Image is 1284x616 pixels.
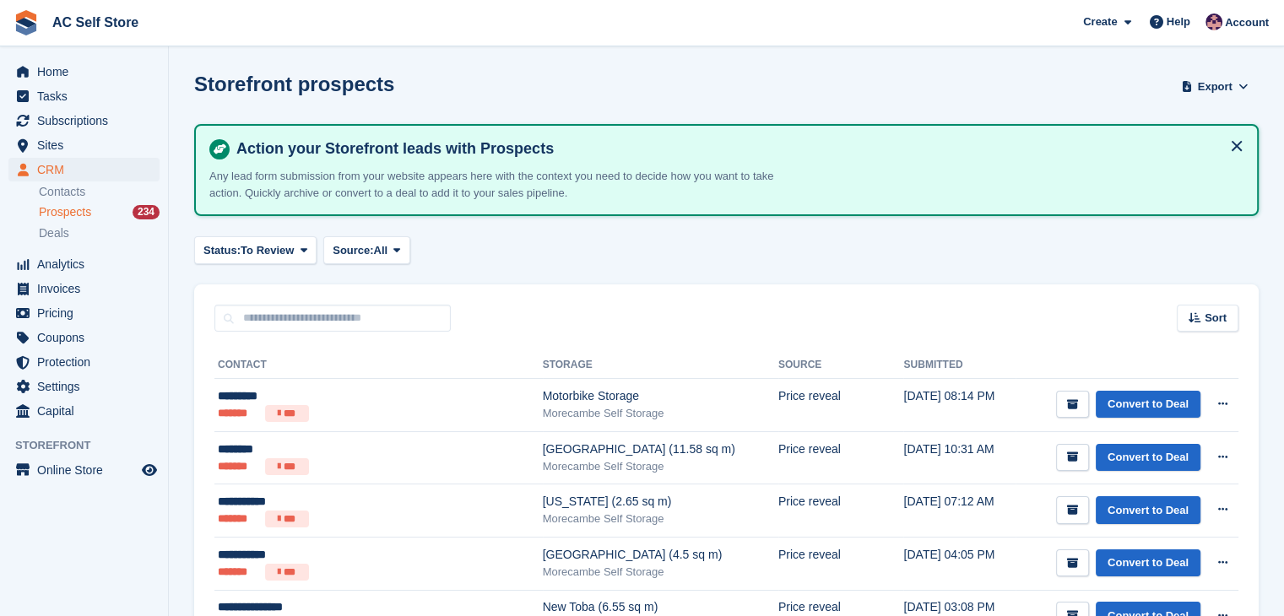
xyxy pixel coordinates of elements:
span: Protection [37,350,138,374]
td: Price reveal [778,431,904,484]
span: Tasks [37,84,138,108]
a: Convert to Deal [1096,496,1200,524]
a: Convert to Deal [1096,391,1200,419]
a: menu [8,84,160,108]
span: All [374,242,388,259]
a: Prospects 234 [39,203,160,221]
div: [US_STATE] (2.65 sq m) [543,493,778,511]
td: [DATE] 08:14 PM [903,379,1015,432]
button: Export [1178,73,1252,100]
span: Analytics [37,252,138,276]
img: Ted Cox [1205,14,1222,30]
span: Settings [37,375,138,398]
div: Morecambe Self Storage [543,458,778,475]
a: menu [8,326,160,349]
span: Pricing [37,301,138,325]
a: Deals [39,224,160,242]
span: Sort [1205,310,1227,327]
td: [DATE] 07:12 AM [903,484,1015,538]
a: menu [8,350,160,374]
div: New Toba (6.55 sq m) [543,598,778,616]
a: menu [8,60,160,84]
div: Morecambe Self Storage [543,511,778,527]
td: Price reveal [778,537,904,590]
button: Source: All [323,236,410,264]
span: Online Store [37,458,138,482]
th: Source [778,352,904,379]
td: [DATE] 04:05 PM [903,537,1015,590]
a: Preview store [139,460,160,480]
span: Export [1198,78,1233,95]
span: Source: [333,242,373,259]
a: menu [8,109,160,132]
span: Prospects [39,204,91,220]
a: menu [8,375,160,398]
a: Contacts [39,184,160,200]
span: To Review [241,242,294,259]
span: Help [1167,14,1190,30]
div: 234 [133,205,160,219]
span: Create [1083,14,1117,30]
span: CRM [37,158,138,181]
a: menu [8,277,160,300]
span: Storefront [15,437,168,454]
th: Storage [543,352,778,379]
td: [DATE] 10:31 AM [903,431,1015,484]
span: Home [37,60,138,84]
div: Morecambe Self Storage [543,405,778,422]
th: Contact [214,352,543,379]
span: Invoices [37,277,138,300]
div: Morecambe Self Storage [543,564,778,581]
div: Motorbike Storage [543,387,778,405]
h4: Action your Storefront leads with Prospects [230,139,1243,159]
div: [GEOGRAPHIC_DATA] (11.58 sq m) [543,440,778,458]
td: Price reveal [778,484,904,538]
button: Status: To Review [194,236,317,264]
span: Capital [37,399,138,423]
a: menu [8,399,160,423]
a: menu [8,252,160,276]
span: Status: [203,242,241,259]
a: menu [8,158,160,181]
div: [GEOGRAPHIC_DATA] (4.5 sq m) [543,546,778,564]
a: menu [8,301,160,325]
a: menu [8,458,160,482]
a: AC Self Store [46,8,145,36]
span: Deals [39,225,69,241]
a: Convert to Deal [1096,444,1200,472]
th: Submitted [903,352,1015,379]
td: Price reveal [778,379,904,432]
span: Coupons [37,326,138,349]
span: Subscriptions [37,109,138,132]
a: Convert to Deal [1096,549,1200,577]
p: Any lead form submission from your website appears here with the context you need to decide how y... [209,168,800,201]
span: Sites [37,133,138,157]
span: Account [1225,14,1269,31]
a: menu [8,133,160,157]
h1: Storefront prospects [194,73,394,95]
img: stora-icon-8386f47178a22dfd0bd8f6a31ec36ba5ce8667c1dd55bd0f319d3a0aa187defe.svg [14,10,39,35]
